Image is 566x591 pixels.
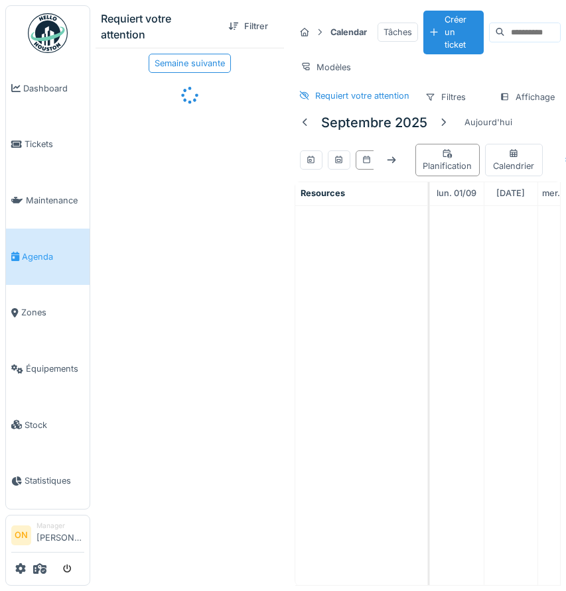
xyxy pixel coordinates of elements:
a: Tickets [6,117,90,173]
div: Semaine suivante [149,54,231,73]
h5: septembre 2025 [321,115,427,131]
div: Créer un ticket [423,11,484,54]
div: Requiert votre attention [101,11,218,42]
img: Badge_color-CXgf-gQk.svg [28,13,68,53]
a: ON Manager[PERSON_NAME] [11,521,84,553]
strong: Calendar [325,26,372,38]
div: Manager [36,521,84,531]
li: ON [11,525,31,545]
a: Zones [6,285,90,341]
span: Agenda [22,250,84,263]
span: Tickets [25,138,84,150]
span: Resources [301,188,345,198]
a: Équipements [6,341,90,397]
span: Équipements [26,362,84,375]
a: Dashboard [6,60,90,117]
a: Statistiques [6,453,90,510]
div: Aujourd'hui [459,113,518,131]
span: Statistiques [25,474,84,487]
a: Agenda [6,229,90,285]
div: Modèles [295,58,357,77]
div: Calendrier [491,147,537,172]
div: Filtres [419,87,472,107]
a: Stock [6,397,90,453]
a: 2 septembre 2025 [493,184,528,202]
span: Dashboard [23,82,84,95]
div: Planification [421,147,474,172]
a: Maintenance [6,172,90,229]
a: 1 septembre 2025 [433,184,480,202]
span: Maintenance [26,194,84,207]
div: Affichage [494,87,561,107]
li: [PERSON_NAME] [36,521,84,549]
div: Tâches [378,23,418,42]
div: Filtrer [223,17,273,35]
div: Requiert votre attention [315,89,409,102]
span: Stock [25,419,84,431]
span: Zones [21,306,84,319]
